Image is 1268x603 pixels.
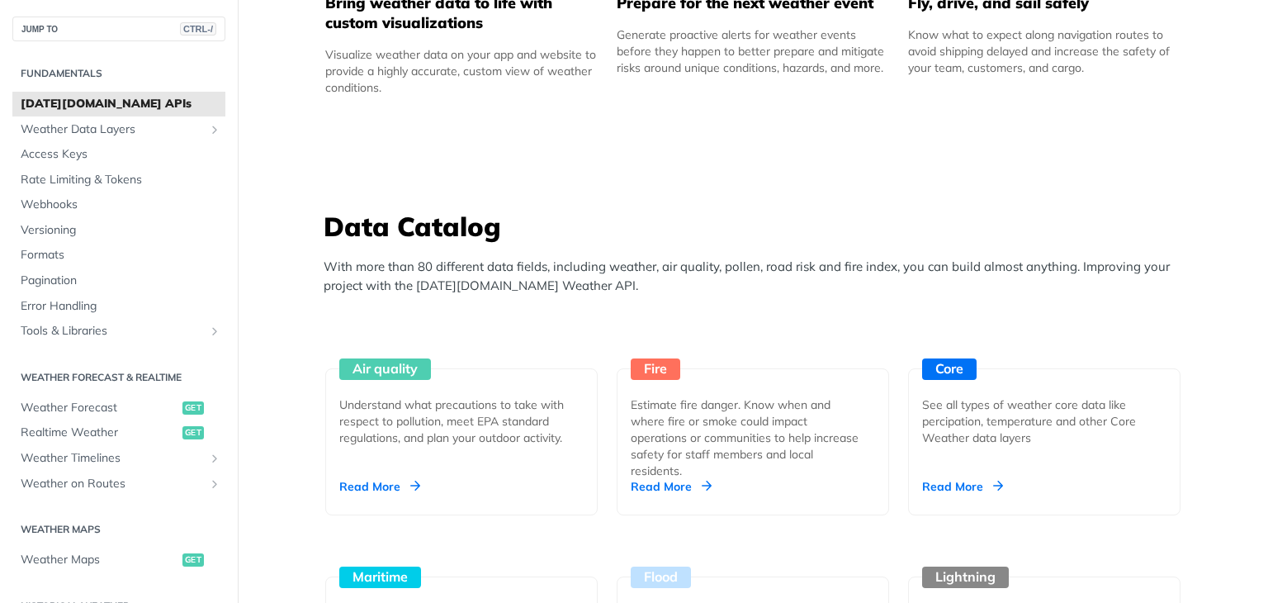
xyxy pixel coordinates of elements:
[21,96,221,112] span: [DATE][DOMAIN_NAME] APIs
[12,446,225,471] a: Weather TimelinesShow subpages for Weather Timelines
[631,567,691,588] div: Flood
[12,396,225,420] a: Weather Forecastget
[180,22,216,36] span: CTRL-/
[21,450,204,467] span: Weather Timelines
[208,477,221,491] button: Show subpages for Weather on Routes
[631,478,712,495] div: Read More
[12,294,225,319] a: Error Handling
[12,218,225,243] a: Versioning
[182,426,204,439] span: get
[12,243,225,268] a: Formats
[339,358,431,380] div: Air quality
[12,17,225,41] button: JUMP TOCTRL-/
[325,46,598,96] div: Visualize weather data on your app and website to provide a highly accurate, custom view of weath...
[922,478,1003,495] div: Read More
[922,358,977,380] div: Core
[324,208,1190,245] h3: Data Catalog
[12,92,225,116] a: [DATE][DOMAIN_NAME] APIs
[631,396,862,479] div: Estimate fire danger. Know when and where fire or smoke could impact operations or communities to...
[21,552,178,568] span: Weather Maps
[12,370,225,385] h2: Weather Forecast & realtime
[908,26,1180,76] div: Know what to expect along navigation routes to avoid shipping delayed and increase the safety of ...
[182,553,204,567] span: get
[12,420,225,445] a: Realtime Weatherget
[12,472,225,496] a: Weather on RoutesShow subpages for Weather on Routes
[208,123,221,136] button: Show subpages for Weather Data Layers
[182,401,204,415] span: get
[319,307,604,515] a: Air quality Understand what precautions to take with respect to pollution, meet EPA standard regu...
[922,396,1153,446] div: See all types of weather core data like percipation, temperature and other Core Weather data layers
[21,298,221,315] span: Error Handling
[339,396,570,446] div: Understand what precautions to take with respect to pollution, meet EPA standard regulations, and...
[21,121,204,138] span: Weather Data Layers
[21,273,221,289] span: Pagination
[631,358,680,380] div: Fire
[21,222,221,239] span: Versioning
[208,325,221,338] button: Show subpages for Tools & Libraries
[12,168,225,192] a: Rate Limiting & Tokens
[12,319,225,344] a: Tools & LibrariesShow subpages for Tools & Libraries
[21,425,178,441] span: Realtime Weather
[610,307,896,515] a: Fire Estimate fire danger. Know when and where fire or smoke could impact operations or communiti...
[21,323,204,339] span: Tools & Libraries
[922,567,1009,588] div: Lightning
[21,197,221,213] span: Webhooks
[339,478,420,495] div: Read More
[901,307,1187,515] a: Core See all types of weather core data like percipation, temperature and other Core Weather data...
[21,172,221,188] span: Rate Limiting & Tokens
[12,268,225,293] a: Pagination
[324,258,1190,295] p: With more than 80 different data fields, including weather, air quality, pollen, road risk and fi...
[12,142,225,167] a: Access Keys
[12,117,225,142] a: Weather Data LayersShow subpages for Weather Data Layers
[12,522,225,537] h2: Weather Maps
[12,548,225,572] a: Weather Mapsget
[617,26,889,76] div: Generate proactive alerts for weather events before they happen to better prepare and mitigate ri...
[12,66,225,81] h2: Fundamentals
[21,146,221,163] span: Access Keys
[208,452,221,465] button: Show subpages for Weather Timelines
[21,400,178,416] span: Weather Forecast
[21,476,204,492] span: Weather on Routes
[12,192,225,217] a: Webhooks
[339,567,421,588] div: Maritime
[21,247,221,264] span: Formats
